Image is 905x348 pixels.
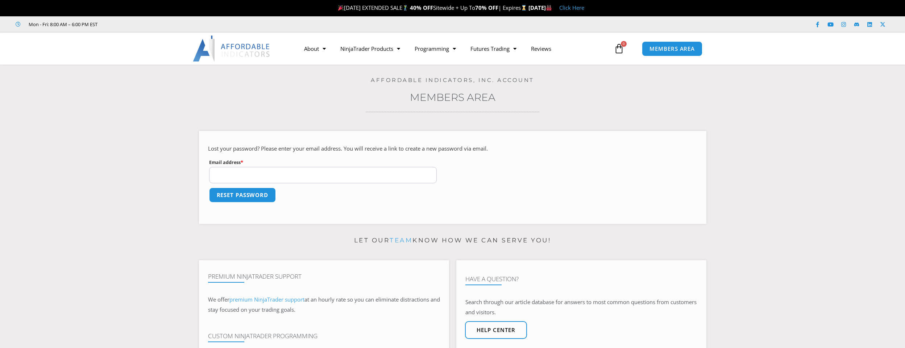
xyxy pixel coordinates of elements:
label: Email address [209,158,437,167]
span: MEMBERS AREA [649,46,695,52]
span: We offer [208,296,229,303]
p: Let our know how we can serve you! [199,235,706,246]
h4: Have A Question? [465,275,697,283]
a: NinjaTrader Products [333,40,407,57]
strong: 70% OFF [475,4,498,11]
strong: 40% OFF [410,4,433,11]
nav: Menu [297,40,612,57]
a: MEMBERS AREA [642,41,702,56]
a: About [297,40,333,57]
img: 🏭 [546,5,552,11]
span: Help center [477,327,515,333]
a: Futures Trading [463,40,524,57]
span: at an hourly rate so you can eliminate distractions and stay focused on your trading goals. [208,296,440,313]
span: Mon - Fri: 8:00 AM – 6:00 PM EST [27,20,97,29]
a: Help center [465,321,527,339]
a: team [390,237,412,244]
p: Lost your password? Please enter your email address. You will receive a link to create a new pass... [208,144,697,154]
img: 🎉 [338,5,344,11]
h4: Premium NinjaTrader Support [208,273,440,280]
span: [DATE] EXTENDED SALE Sitewide + Up To | Expires [336,4,528,11]
a: Programming [407,40,463,57]
img: ⌛ [521,5,527,11]
p: Search through our article database for answers to most common questions from customers and visit... [465,297,697,318]
span: 0 [621,41,627,47]
button: Reset password [209,188,276,202]
img: 🏌️‍♂️ [403,5,408,11]
a: Click Here [559,4,584,11]
a: Members Area [410,91,495,103]
iframe: Customer reviews powered by Trustpilot [108,21,216,28]
strong: [DATE] [528,4,552,11]
a: 0 [603,38,635,59]
h4: Custom NinjaTrader Programming [208,332,440,340]
img: LogoAI | Affordable Indicators – NinjaTrader [193,36,271,62]
a: premium NinjaTrader support [229,296,304,303]
a: Affordable Indicators, Inc. Account [371,77,534,83]
a: Reviews [524,40,559,57]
